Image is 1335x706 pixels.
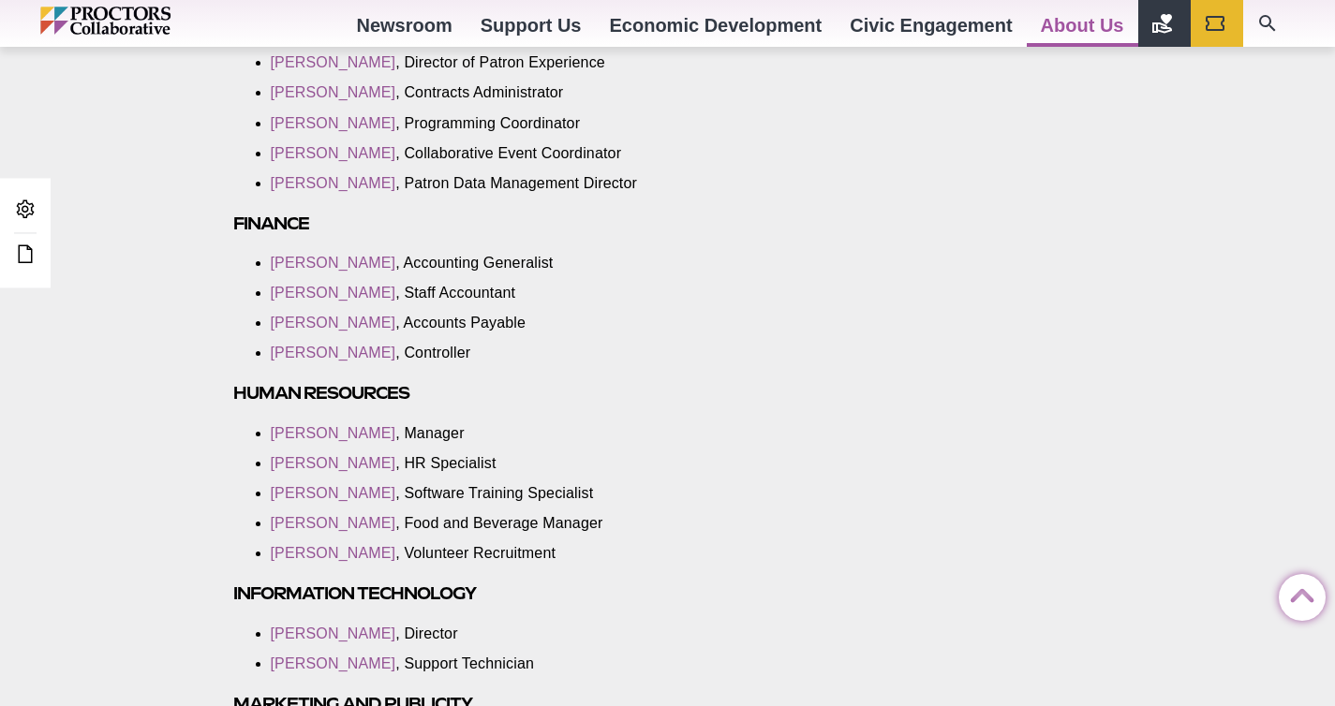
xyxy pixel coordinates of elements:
li: , Director of Patron Experience [271,52,756,73]
li: , Controller [271,343,756,363]
h3: Finance [233,213,784,234]
li: , Accounting Generalist [271,253,756,273]
a: [PERSON_NAME] [271,515,396,531]
a: Back to Top [1279,575,1316,612]
a: [PERSON_NAME] [271,655,396,671]
li: , Programming Coordinator [271,113,756,134]
a: [PERSON_NAME] [271,425,396,441]
h3: Human Resources [233,382,784,404]
li: , Software Training Specialist [271,483,756,504]
li: , Support Technician [271,654,756,674]
a: Edit this Post/Page [9,238,41,272]
li: , Director [271,624,756,644]
a: [PERSON_NAME] [271,54,396,70]
a: Admin Area [9,193,41,228]
a: [PERSON_NAME] [271,84,396,100]
li: , Collaborative Event Coordinator [271,143,756,164]
a: [PERSON_NAME] [271,625,396,641]
a: [PERSON_NAME] [271,485,396,501]
a: [PERSON_NAME] [271,345,396,360]
img: Proctors logo [40,7,251,35]
a: [PERSON_NAME] [271,255,396,271]
a: [PERSON_NAME] [271,175,396,191]
a: [PERSON_NAME] [271,315,396,331]
a: [PERSON_NAME] [271,545,396,561]
li: , Patron Data Management Director [271,173,756,194]
a: [PERSON_NAME] [271,115,396,131]
li: , HR Specialist [271,453,756,474]
li: , Accounts Payable [271,313,756,333]
li: , Manager [271,423,756,444]
li: , Contracts Administrator [271,82,756,103]
a: [PERSON_NAME] [271,145,396,161]
li: , Food and Beverage Manager [271,513,756,534]
li: , Volunteer Recruitment [271,543,756,564]
a: [PERSON_NAME] [271,285,396,301]
h3: Information Technology [233,582,784,604]
a: [PERSON_NAME] [271,455,396,471]
li: , Staff Accountant [271,283,756,303]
